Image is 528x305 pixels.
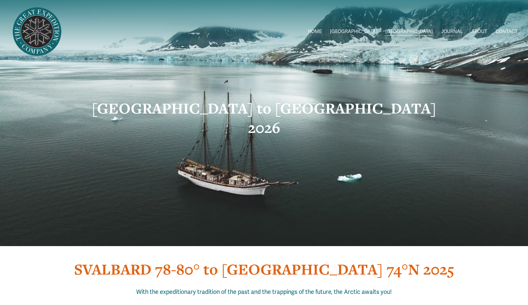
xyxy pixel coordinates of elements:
[386,27,433,36] span: [GEOGRAPHIC_DATA]
[471,27,487,37] a: ABOUT
[308,27,322,37] a: HOME
[136,288,392,296] span: With the expeditionary tradition of the past and the trappings of the future, the Arctic awaits you!
[330,27,377,37] a: folder dropdown
[10,5,64,58] img: Arctic Expeditions
[330,27,377,36] span: [GEOGRAPHIC_DATA]
[496,27,518,37] a: CONTACT
[74,259,454,279] strong: SVALBARD 78-80° to [GEOGRAPHIC_DATA] 74°N 2025
[386,27,433,37] a: folder dropdown
[441,27,463,37] a: JOURNAL
[92,98,440,137] strong: [GEOGRAPHIC_DATA] to [GEOGRAPHIC_DATA] 2026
